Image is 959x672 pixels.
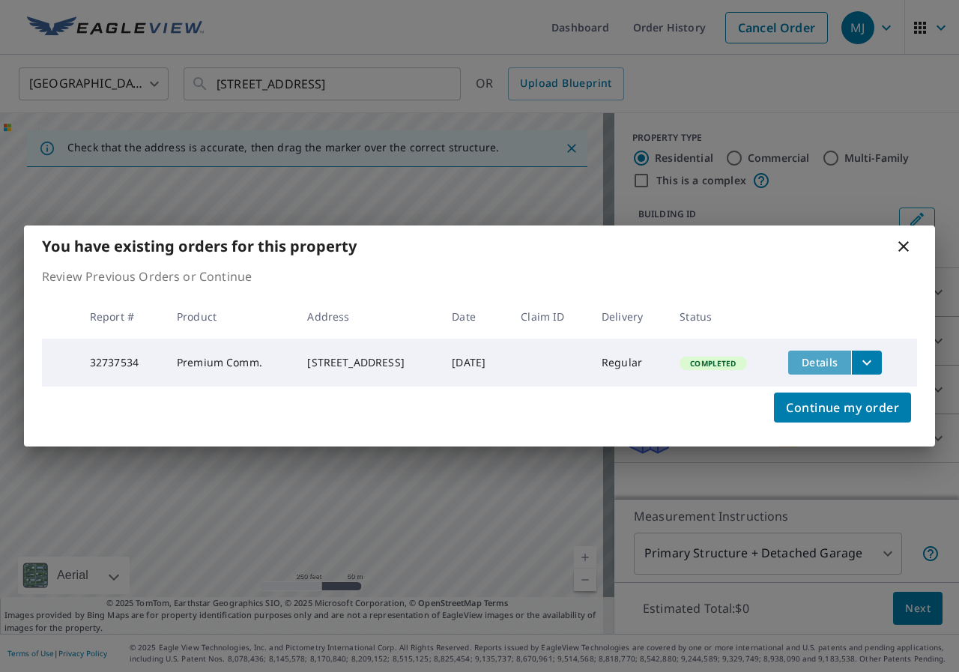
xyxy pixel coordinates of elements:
[307,355,428,370] div: [STREET_ADDRESS]
[786,397,899,418] span: Continue my order
[774,393,911,423] button: Continue my order
[851,351,882,375] button: filesDropdownBtn-32737534
[42,267,917,285] p: Review Previous Orders or Continue
[42,236,357,256] b: You have existing orders for this property
[509,294,590,339] th: Claim ID
[681,358,745,369] span: Completed
[668,294,776,339] th: Status
[440,294,509,339] th: Date
[165,339,295,387] td: Premium Comm.
[440,339,509,387] td: [DATE]
[295,294,440,339] th: Address
[590,294,668,339] th: Delivery
[78,339,165,387] td: 32737534
[797,355,842,369] span: Details
[788,351,851,375] button: detailsBtn-32737534
[590,339,668,387] td: Regular
[165,294,295,339] th: Product
[78,294,165,339] th: Report #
